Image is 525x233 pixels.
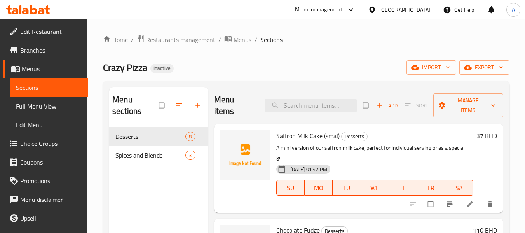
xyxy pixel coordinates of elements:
span: A [512,5,515,14]
h6: 37 BHD [476,130,497,141]
span: Branches [20,46,82,55]
a: Edit Menu [10,116,88,134]
a: Branches [3,41,88,60]
div: [GEOGRAPHIC_DATA] [379,5,431,14]
a: Menus [224,35,251,45]
a: Menu disclaimer [3,190,88,209]
span: Sort sections [171,97,189,114]
span: FR [420,182,442,194]
span: Select all sections [154,98,171,113]
span: Sections [16,83,82,92]
button: Add section [189,97,208,114]
span: WE [364,182,386,194]
span: Add item [375,100,399,112]
a: Edit menu item [466,200,475,208]
a: Sections [10,78,88,97]
div: items [185,132,195,141]
span: Edit Menu [16,120,82,130]
span: Choice Groups [20,139,82,148]
li: / [255,35,257,44]
input: search [265,99,357,112]
nav: Menu sections [109,124,208,168]
span: Menus [234,35,251,44]
button: delete [481,196,500,213]
span: Edit Restaurant [20,27,82,36]
div: Desserts8 [109,127,208,146]
span: Upsell [20,214,82,223]
span: Add [377,101,398,110]
a: Menus [3,60,88,78]
div: Spices and Blends3 [109,146,208,165]
div: Inactive [150,64,174,73]
a: Coupons [3,153,88,172]
button: SA [445,180,473,196]
span: Restaurants management [146,35,215,44]
button: export [459,60,509,75]
p: A mini version of our saffron milk cake, perfect for individual serving or as a special gift. [276,143,473,163]
div: items [185,151,195,160]
button: Branch-specific-item [441,196,460,213]
span: Menu disclaimer [20,195,82,204]
h2: Menu items [214,94,256,117]
span: Desserts [342,132,367,141]
span: Select section [358,98,375,113]
button: Manage items [433,93,503,117]
span: import [413,63,450,72]
h2: Menu sections [112,94,159,117]
button: WE [361,180,389,196]
span: TH [392,182,414,194]
img: Saffron Milk Cake (smal) [220,130,270,180]
a: Full Menu View [10,97,88,116]
a: Upsell [3,209,88,228]
li: / [218,35,221,44]
span: SA [448,182,470,194]
span: Crazy Pizza [103,59,147,76]
span: Inactive [150,65,174,72]
button: FR [417,180,445,196]
span: Select section first [399,100,433,112]
span: Menus [22,64,82,74]
button: MO [305,180,333,196]
span: Sections [260,35,283,44]
a: Promotions [3,172,88,190]
span: MO [308,182,330,194]
span: TU [336,182,358,194]
a: Restaurants management [137,35,215,45]
span: Spices and Blends [115,151,185,160]
span: 8 [186,133,195,140]
li: / [131,35,134,44]
button: TH [389,180,417,196]
button: TU [333,180,361,196]
span: Coupons [20,158,82,167]
span: 3 [186,152,195,159]
span: Full Menu View [16,102,82,111]
span: Promotions [20,176,82,186]
span: Manage items [440,96,497,115]
span: Saffron Milk Cake (smal) [276,130,340,142]
span: Desserts [115,132,185,141]
a: Home [103,35,128,44]
nav: breadcrumb [103,35,509,45]
span: export [466,63,503,72]
button: import [406,60,456,75]
span: SU [280,182,302,194]
a: Choice Groups [3,134,88,153]
span: Select to update [423,197,440,212]
button: Add [375,100,399,112]
span: [DATE] 01:42 PM [287,166,330,173]
button: SU [276,180,305,196]
div: Menu-management [295,5,343,14]
div: Desserts [341,132,368,141]
a: Edit Restaurant [3,22,88,41]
